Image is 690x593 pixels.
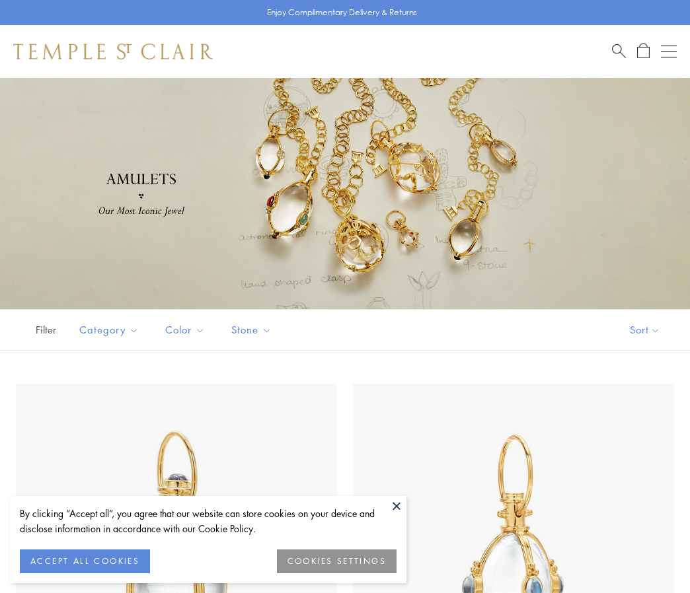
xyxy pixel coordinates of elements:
img: Temple St. Clair [13,44,213,59]
button: Open navigation [661,44,677,59]
button: ACCEPT ALL COOKIES [20,549,150,573]
a: Search [612,43,626,59]
button: Color [155,315,215,345]
p: Enjoy Complimentary Delivery & Returns [267,6,417,19]
span: Color [159,322,215,338]
div: By clicking “Accept all”, you agree that our website can store cookies on your device and disclos... [20,506,397,536]
span: Category [73,322,149,338]
a: Open Shopping Bag [637,43,650,59]
button: Show sort by [600,310,690,350]
button: Category [69,315,149,345]
button: Stone [221,315,282,345]
span: Stone [225,322,282,338]
button: COOKIES SETTINGS [277,549,397,573]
